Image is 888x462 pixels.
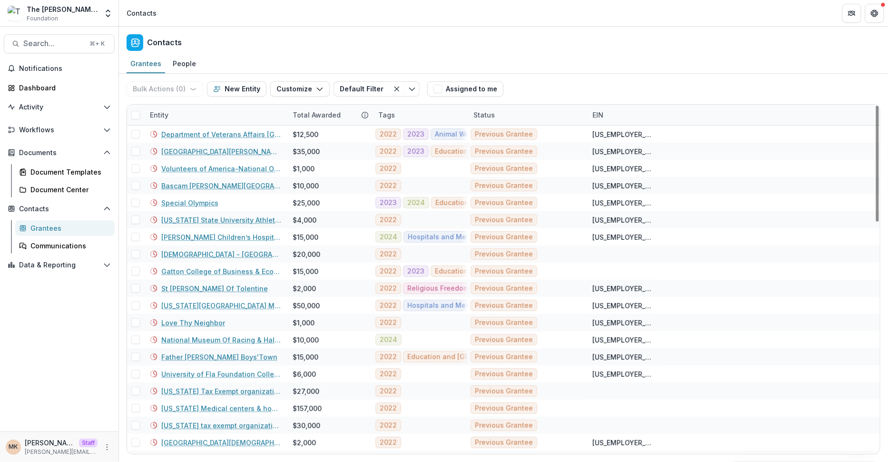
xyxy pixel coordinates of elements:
[161,266,281,276] a: Gatton College of Business & Economics
[468,105,587,125] div: Status
[380,336,397,344] span: 2024
[592,438,652,448] div: [US_EMPLOYER_IDENTIFICATION_NUMBER]
[144,105,287,125] div: Entity
[380,387,397,395] span: 2022
[293,164,315,174] div: $1,000
[161,147,281,157] a: [GEOGRAPHIC_DATA][PERSON_NAME]
[4,201,115,216] button: Open Contacts
[127,57,165,70] div: Grantees
[144,110,174,120] div: Entity
[123,6,160,20] nav: breadcrumb
[475,216,533,224] span: Previous Grantee
[15,238,115,254] a: Communications
[380,422,397,430] span: 2022
[169,57,200,70] div: People
[161,438,281,448] a: [GEOGRAPHIC_DATA][DEMOGRAPHIC_DATA]
[587,110,609,120] div: EIN
[293,181,319,191] div: $10,000
[407,130,424,138] span: 2023
[475,199,533,207] span: Previous Grantee
[4,80,115,96] a: Dashboard
[161,318,225,328] a: Love Thy Neighbor
[27,4,98,14] div: The [PERSON_NAME] Foundation
[373,105,468,125] div: Tags
[101,442,113,453] button: More
[15,182,115,197] a: Document Center
[30,241,107,251] div: Communications
[592,318,652,328] div: [US_EMPLOYER_IDENTIFICATION_NUMBER]
[293,421,320,431] div: $30,000
[19,83,107,93] div: Dashboard
[475,285,533,293] span: Previous Grantee
[293,386,319,396] div: $27,000
[169,55,200,73] a: People
[4,61,115,76] button: Notifications
[19,103,99,111] span: Activity
[161,403,281,413] a: [US_STATE] Medical centers & hospitals
[427,81,503,97] button: Assigned to me
[127,8,157,18] div: Contacts
[147,38,182,47] h2: Contacts
[287,110,346,120] div: Total Awarded
[592,352,652,362] div: [US_EMPLOYER_IDENTIFICATION_NUMBER]
[4,145,115,160] button: Open Documents
[4,122,115,138] button: Open Workflows
[380,182,397,190] span: 2022
[293,266,318,276] div: $15,000
[380,302,397,310] span: 2022
[19,205,99,213] span: Contacts
[407,302,515,310] span: Hospitals and Medical Research
[475,165,533,173] span: Previous Grantee
[161,352,277,362] a: Father [PERSON_NAME] Boys'Town
[475,319,533,327] span: Previous Grantee
[408,233,516,241] span: Hospitals and Medical Research
[380,370,397,378] span: 2022
[592,129,652,139] div: [US_EMPLOYER_IDENTIFICATION_NUMBER]
[293,335,319,345] div: $10,000
[161,215,281,225] a: [US_STATE] State University Athletic Dept Coaches Club
[435,147,553,156] span: Education and [GEOGRAPHIC_DATA]
[475,267,533,275] span: Previous Grantee
[161,164,281,174] a: Volunteers of America-National Office
[592,181,652,191] div: [US_EMPLOYER_IDENTIFICATION_NUMBER]
[293,284,316,294] div: $2,000
[88,39,107,49] div: ⌘ + K
[592,301,652,311] div: [US_EMPLOYER_IDENTIFICATION_NUMBER]
[287,105,373,125] div: Total Awarded
[161,181,281,191] a: Bascam [PERSON_NAME][GEOGRAPHIC_DATA]
[407,353,525,361] span: Education and [GEOGRAPHIC_DATA]
[293,147,320,157] div: $35,000
[8,6,23,21] img: The Brunetti Foundation
[79,439,98,447] p: Staff
[389,81,405,97] button: Clear filter
[380,199,397,207] span: 2023
[161,421,281,431] a: [US_STATE] tax exempt organizations
[407,199,425,207] span: 2024
[435,267,553,275] span: Education and [GEOGRAPHIC_DATA]
[865,4,884,23] button: Get Help
[475,336,533,344] span: Previous Grantee
[161,284,268,294] a: St [PERSON_NAME] Of Tolentine
[293,249,320,259] div: $20,000
[15,164,115,180] a: Document Templates
[4,99,115,115] button: Open Activity
[19,65,111,73] span: Notifications
[161,386,281,396] a: [US_STATE] Tax Exempt organizations
[380,233,397,241] span: 2024
[587,105,658,125] div: EIN
[592,215,652,225] div: [US_EMPLOYER_IDENTIFICATION_NUMBER]
[475,439,533,447] span: Previous Grantee
[161,335,281,345] a: National Museum Of Racing & Hall of Fame
[293,369,316,379] div: $6,000
[592,198,652,208] div: [US_EMPLOYER_IDENTIFICATION_NUMBER]
[161,369,281,379] a: University of Fla Foundation College of Vet Medic
[475,404,533,413] span: Previous Grantee
[19,149,99,157] span: Documents
[127,55,165,73] a: Grantees
[475,130,533,138] span: Previous Grantee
